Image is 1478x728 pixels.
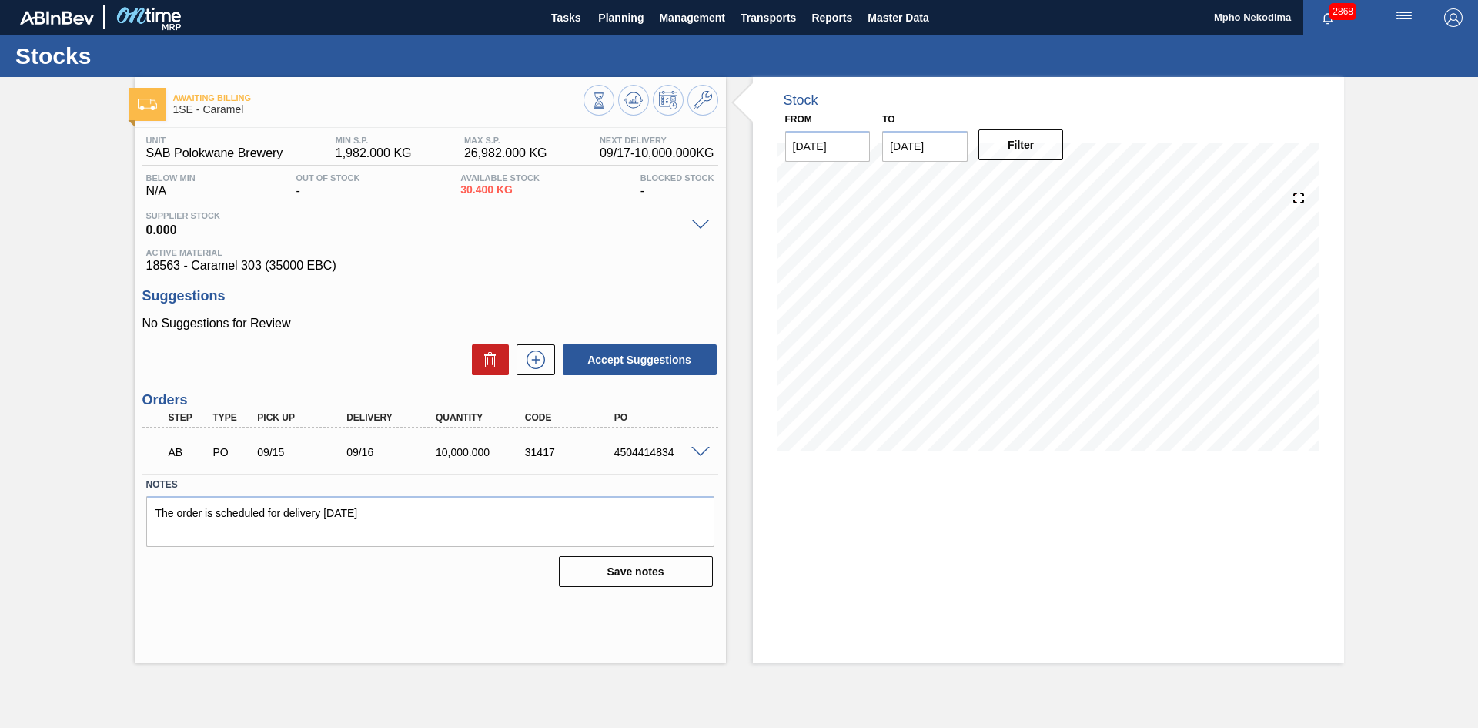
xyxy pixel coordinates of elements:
label: Notes [146,474,714,496]
p: AB [169,446,207,458]
img: Ícone [138,99,157,110]
button: Filter [978,129,1064,160]
div: 4504414834 [610,446,711,458]
span: Available Stock [460,173,540,183]
div: Accept Suggestions [555,343,718,377]
div: Delete Suggestions [464,344,509,375]
span: 0.000 [146,220,684,236]
div: New suggestion [509,344,555,375]
div: Delivery [343,412,443,423]
div: Purchase order [209,446,255,458]
span: Planning [598,8,644,27]
h3: Orders [142,392,718,408]
button: Notifications [1303,7,1353,29]
div: Pick up [253,412,353,423]
div: Code [521,412,621,423]
span: Reports [811,8,852,27]
span: 2868 [1329,3,1356,20]
span: 1,982.000 KG [336,146,412,160]
div: Quantity [432,412,532,423]
span: Blocked Stock [640,173,714,183]
div: - [637,173,718,198]
button: Update Chart [618,85,649,116]
span: Tasks [549,8,583,27]
span: 09/17 - 10,000.000 KG [600,146,714,160]
span: Awaiting Billing [173,93,584,102]
div: 09/15/2025 [253,446,353,458]
textarea: The order is scheduled for delivery [DATE] [146,496,714,547]
label: From [785,114,812,125]
span: Next Delivery [600,136,714,145]
input: mm/dd/yyyy [785,131,871,162]
span: Master Data [868,8,928,27]
label: to [882,114,894,125]
div: Type [209,412,255,423]
div: Step [165,412,211,423]
div: 10,000.000 [432,446,532,458]
h3: Suggestions [142,288,718,304]
span: Management [659,8,725,27]
span: MAX S.P. [464,136,547,145]
div: - [293,173,364,198]
h1: Stocks [15,47,289,65]
button: Schedule Inventory [653,85,684,116]
span: 1SE - Caramel [173,104,584,116]
span: Supplier Stock [146,211,684,220]
button: Save notes [559,556,713,587]
span: Transports [741,8,796,27]
span: Below Min [146,173,196,183]
span: 18563 - Caramel 303 (35000 EBC) [146,259,714,273]
div: Stock [784,92,818,109]
div: PO [610,412,711,423]
img: Logout [1444,8,1463,27]
div: 31417 [521,446,621,458]
div: N/A [142,173,199,198]
img: TNhmsLtSVTkK8tSr43FrP2fwEKptu5GPRR3wAAAABJRU5ErkJggg== [20,11,94,25]
span: Active Material [146,248,714,257]
span: 30.400 KG [460,184,540,196]
div: Awaiting Billing [165,435,211,469]
p: No Suggestions for Review [142,317,718,330]
span: MIN S.P. [336,136,412,145]
img: userActions [1395,8,1413,27]
button: Stocks Overview [584,85,614,116]
button: Go to Master Data / General [687,85,718,116]
span: 26,982.000 KG [464,146,547,160]
button: Accept Suggestions [563,344,717,375]
input: mm/dd/yyyy [882,131,968,162]
div: 09/16/2025 [343,446,443,458]
span: SAB Polokwane Brewery [146,146,283,160]
span: Unit [146,136,283,145]
span: Out Of Stock [296,173,360,183]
